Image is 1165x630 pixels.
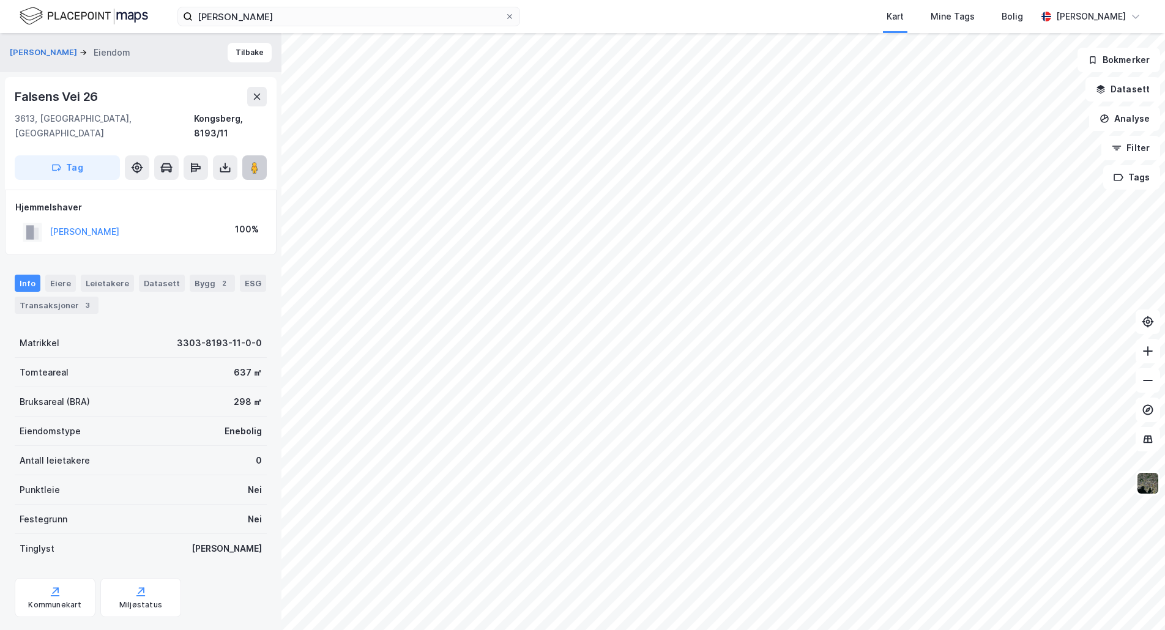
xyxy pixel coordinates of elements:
button: Analyse [1089,106,1160,131]
button: Tags [1103,165,1160,190]
div: Transaksjoner [15,297,99,314]
iframe: Chat Widget [1104,571,1165,630]
img: 9k= [1136,472,1159,495]
div: Datasett [139,275,185,292]
div: Enebolig [225,424,262,439]
button: Bokmerker [1078,48,1160,72]
div: Hjemmelshaver [15,200,266,215]
div: Falsens Vei 26 [15,87,100,106]
div: Info [15,275,40,292]
div: Kongsberg, 8193/11 [194,111,267,141]
div: 3613, [GEOGRAPHIC_DATA], [GEOGRAPHIC_DATA] [15,111,194,141]
div: Festegrunn [20,512,67,527]
div: Punktleie [20,483,60,497]
div: ESG [240,275,266,292]
div: Matrikkel [20,336,59,350]
div: Bolig [1002,9,1023,24]
div: Mine Tags [931,9,975,24]
div: Tinglyst [20,541,54,556]
div: Miljøstatus [119,600,162,610]
img: logo.f888ab2527a4732fd821a326f86c7f29.svg [20,6,148,27]
div: [PERSON_NAME] [1056,9,1126,24]
div: Kart [887,9,904,24]
div: 637 ㎡ [234,365,262,380]
div: Kontrollprogram for chat [1104,571,1165,630]
div: Kommunekart [28,600,81,610]
div: Bygg [190,275,235,292]
div: 3303-8193-11-0-0 [177,336,262,350]
div: [PERSON_NAME] [192,541,262,556]
div: Nei [248,483,262,497]
button: Filter [1101,136,1160,160]
div: Eiendom [94,45,130,60]
div: 100% [235,222,259,237]
div: 0 [256,453,262,468]
button: Tag [15,155,120,180]
div: 2 [218,277,230,289]
input: Søk på adresse, matrikkel, gårdeiere, leietakere eller personer [193,7,505,26]
div: Antall leietakere [20,453,90,468]
div: Leietakere [81,275,134,292]
div: Nei [248,512,262,527]
div: Eiere [45,275,76,292]
div: 298 ㎡ [234,395,262,409]
div: Tomteareal [20,365,69,380]
button: Datasett [1085,77,1160,102]
button: Tilbake [228,43,272,62]
div: Bruksareal (BRA) [20,395,90,409]
div: 3 [81,299,94,311]
div: Eiendomstype [20,424,81,439]
button: [PERSON_NAME] [10,46,80,59]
